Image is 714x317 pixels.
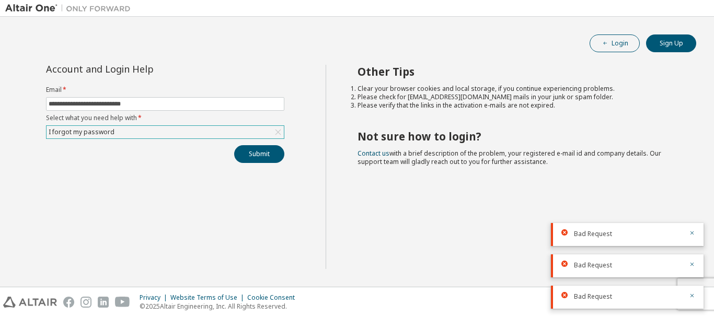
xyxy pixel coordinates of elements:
[234,145,284,163] button: Submit
[358,130,678,143] h2: Not sure how to login?
[5,3,136,14] img: Altair One
[140,302,301,311] p: © 2025 Altair Engineering, Inc. All Rights Reserved.
[358,93,678,101] li: Please check for [EMAIL_ADDRESS][DOMAIN_NAME] mails in your junk or spam folder.
[358,149,389,158] a: Contact us
[80,297,91,308] img: instagram.svg
[358,149,661,166] span: with a brief description of the problem, your registered e-mail id and company details. Our suppo...
[358,65,678,78] h2: Other Tips
[358,85,678,93] li: Clear your browser cookies and local storage, if you continue experiencing problems.
[98,297,109,308] img: linkedin.svg
[574,230,612,238] span: Bad Request
[170,293,247,302] div: Website Terms of Use
[574,292,612,301] span: Bad Request
[47,126,116,138] div: I forgot my password
[3,297,57,308] img: altair_logo.svg
[358,101,678,110] li: Please verify that the links in the activation e-mails are not expired.
[115,297,130,308] img: youtube.svg
[574,261,612,269] span: Bad Request
[46,65,237,73] div: Account and Login Help
[63,297,74,308] img: facebook.svg
[46,86,284,94] label: Email
[46,114,284,122] label: Select what you need help with
[247,293,301,302] div: Cookie Consent
[590,34,640,52] button: Login
[47,126,284,138] div: I forgot my password
[140,293,170,302] div: Privacy
[646,34,696,52] button: Sign Up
